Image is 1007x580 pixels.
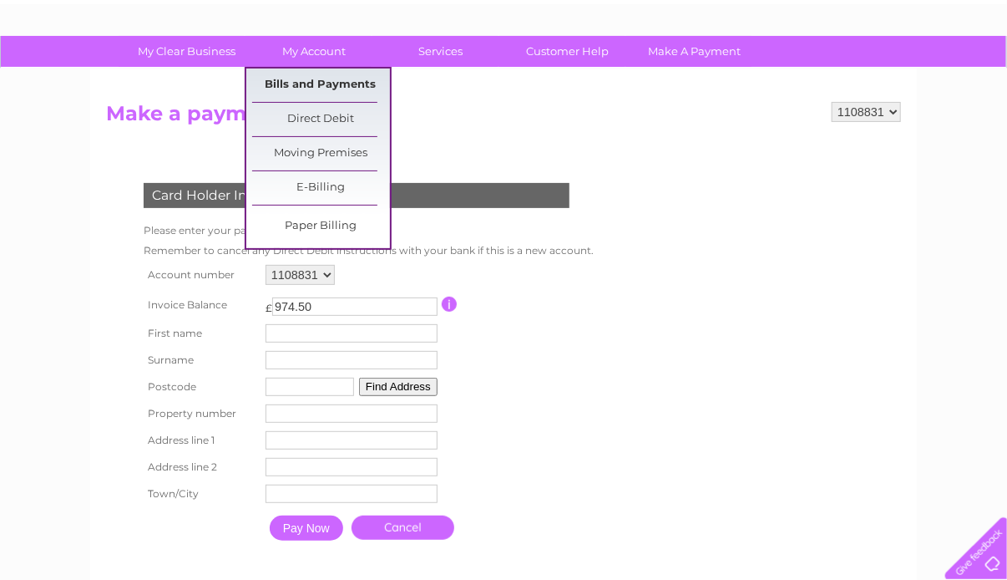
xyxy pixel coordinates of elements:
a: Services [372,36,510,67]
th: Postcode [139,374,261,400]
a: My Clear Business [119,36,256,67]
a: Cancel [352,516,454,540]
a: 0333 014 3131 [692,8,807,29]
td: Remember to cancel any Direct Debit instructions with your bank if this is a new account. [139,241,598,261]
a: Contact [896,71,937,84]
a: Paper Billing [252,210,390,243]
a: E-Billing [252,171,390,205]
input: Information [442,297,458,312]
a: Customer Help [499,36,637,67]
a: My Account [245,36,383,67]
td: £ [266,293,272,314]
a: Water [713,71,745,84]
th: First name [139,320,261,347]
button: Find Address [359,378,438,396]
a: Moving Premises [252,137,390,170]
th: Town/City [139,481,261,507]
th: Address line 2 [139,454,261,481]
a: Blog [862,71,886,84]
a: Telecoms [802,71,852,84]
th: Account number [139,261,261,289]
th: Property number [139,400,261,427]
th: Surname [139,347,261,374]
th: Address line 1 [139,427,261,454]
a: Bills and Payments [252,69,390,102]
td: Please enter your payment card details below. [139,221,598,241]
a: Make A Payment [626,36,764,67]
div: Clear Business is a trading name of Verastar Limited (registered in [GEOGRAPHIC_DATA] No. 3667643... [110,9,899,81]
h2: Make a payment [106,102,901,134]
a: Energy [755,71,792,84]
input: Pay Now [270,516,343,541]
div: Card Holder Information [144,183,569,208]
a: Direct Debit [252,103,390,136]
img: logo.png [35,43,120,94]
a: Log out [952,71,991,84]
th: Invoice Balance [139,289,261,320]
